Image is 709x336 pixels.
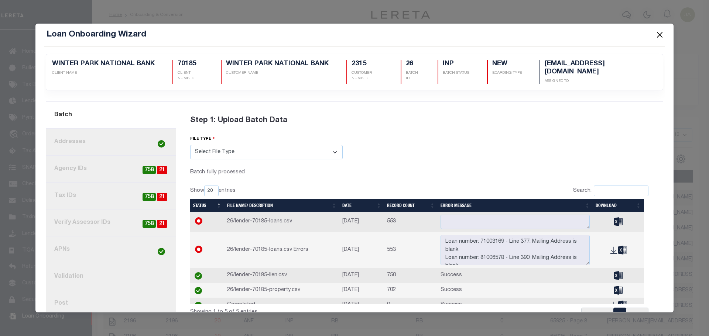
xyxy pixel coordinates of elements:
[46,290,176,317] a: Post
[178,70,203,82] p: CLIENT NUMBER
[47,30,146,40] h5: Loan Onboarding Wizard
[384,283,438,298] td: 702
[157,166,167,174] span: 21
[224,283,339,298] td: 26/lender-70185-property.csv
[195,272,202,280] img: check-icon-green.svg
[339,199,384,212] th: Date: activate to sort column ascending
[46,102,176,129] a: Batch
[157,220,167,228] span: 21
[224,199,339,212] th: File Name/ Description: activate to sort column ascending
[441,235,590,266] textarea: Loan number: 71003169 - Line 377: Mailing Address is blank Loan number: 81006578 - Line 390: Mail...
[339,298,384,312] td: [DATE]
[46,156,176,183] a: Agency IDs21758
[46,209,176,236] a: Verify Assessor IDs21758
[352,70,383,82] p: CUSTOMER NUMBER
[406,70,420,82] p: BATCH ID
[384,199,438,212] th: Record Count: activate to sort column ascending
[438,268,593,283] td: Success
[224,268,339,283] td: 26/lender-70185-lien.csv
[143,166,156,174] span: 758
[224,232,339,269] td: 26/lender-70185-loans.csv Errors
[143,193,156,201] span: 758
[438,298,593,312] td: Success
[339,212,384,232] td: [DATE]
[339,232,384,269] td: [DATE]
[573,186,648,196] label: Search:
[492,60,522,68] h5: NEW
[224,298,339,312] td: Completed
[46,183,176,209] a: Tax IDs21758
[339,283,384,298] td: [DATE]
[613,308,626,323] a: 1
[52,60,155,68] h5: WINTER PARK NATIONAL BANK
[384,232,438,269] td: 553
[46,236,176,263] a: APNs
[178,60,203,68] h5: 70185
[46,129,176,156] a: Addresses
[190,135,215,142] label: file type
[226,60,329,68] h5: WINTER PARK NATIONAL BANK
[190,186,236,196] label: Show entries
[190,106,648,135] div: Step 1: Upload Batch Data
[384,298,438,312] td: 0
[158,140,165,148] img: check-icon-green.svg
[384,268,438,283] td: 750
[545,79,639,84] p: Assigned To
[157,193,167,201] span: 21
[438,199,593,212] th: Error Message: activate to sort column ascending
[655,30,665,39] button: Close
[443,60,469,68] h5: INP
[492,70,522,76] p: Boarding Type
[352,60,383,68] h5: 2315
[226,70,329,76] p: CUSTOMER NAME
[143,220,156,228] span: 758
[594,186,648,196] input: Search:
[195,287,202,294] img: check-icon-green.svg
[52,70,155,76] p: CLIENT NAME
[158,248,165,255] img: check-icon-green.svg
[339,268,384,283] td: [DATE]
[443,70,469,76] p: BATCH STATUS
[224,212,339,232] td: 26/lender-70185-loans.csv
[593,199,644,212] th: Download: activate to sort column ascending
[204,186,219,196] select: Showentries
[190,168,343,177] div: Batch fully processed
[46,263,176,290] a: Validation
[190,304,376,316] div: Showing 1 to 5 of 5 entries
[190,199,225,212] th: Status: activate to sort column descending
[545,60,639,76] h5: [EMAIL_ADDRESS][DOMAIN_NAME]
[406,60,420,68] h5: 26
[438,283,593,298] td: Success
[384,212,438,232] td: 553
[195,302,202,309] img: check-icon-green.svg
